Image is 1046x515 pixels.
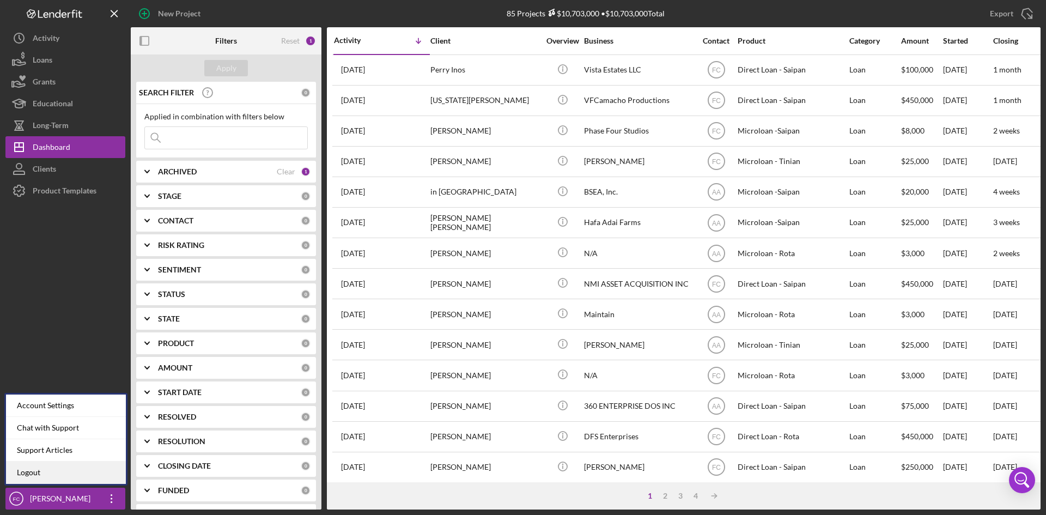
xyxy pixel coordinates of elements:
[738,147,847,176] div: Microloan - Tinian
[901,340,929,349] span: $25,000
[216,60,236,76] div: Apply
[584,330,693,359] div: [PERSON_NAME]
[849,361,900,390] div: Loan
[158,314,180,323] b: STATE
[158,413,196,421] b: RESOLVED
[993,310,1017,319] time: [DATE]
[5,136,125,158] button: Dashboard
[712,280,721,288] text: FC
[158,241,204,250] b: RISK RATING
[993,462,1017,471] time: [DATE]
[849,422,900,451] div: Loan
[658,492,673,500] div: 2
[849,117,900,146] div: Loan
[334,36,382,45] div: Activity
[738,37,847,45] div: Product
[943,330,992,359] div: [DATE]
[901,187,929,196] span: $20,000
[158,216,193,225] b: CONTACT
[430,86,539,115] div: [US_STATE][PERSON_NAME]
[901,462,933,471] span: $250,000
[849,392,900,421] div: Loan
[301,363,311,373] div: 0
[943,361,992,390] div: [DATE]
[341,432,365,441] time: 2025-07-03 00:59
[301,486,311,495] div: 0
[341,280,365,288] time: 2025-07-31 05:31
[943,37,992,45] div: Started
[204,60,248,76] button: Apply
[341,463,365,471] time: 2025-06-30 03:34
[341,187,365,196] time: 2025-08-18 10:03
[430,208,539,237] div: [PERSON_NAME] [PERSON_NAME]
[738,300,847,329] div: Microloan - Rota
[139,88,194,97] b: SEARCH FILTER
[993,217,1020,227] time: 3 weeks
[27,488,98,512] div: [PERSON_NAME]
[5,158,125,180] button: Clients
[849,269,900,298] div: Loan
[711,341,720,349] text: AA
[993,340,1017,349] time: [DATE]
[341,157,365,166] time: 2025-08-19 03:54
[301,265,311,275] div: 0
[6,417,126,439] div: Chat with Support
[341,218,365,227] time: 2025-08-14 05:40
[738,422,847,451] div: Direct Loan - Rota
[33,114,69,139] div: Long-Term
[341,310,365,319] time: 2025-07-25 02:15
[144,112,308,121] div: Applied in combination with filters below
[712,158,721,166] text: FC
[584,86,693,115] div: VFCamacho Productions
[738,453,847,482] div: Direct Loan - Saipan
[711,189,720,196] text: AA
[6,462,126,484] a: Logout
[430,269,539,298] div: [PERSON_NAME]
[712,128,721,135] text: FC
[301,216,311,226] div: 0
[301,461,311,471] div: 0
[696,37,737,45] div: Contact
[901,432,933,441] span: $450,000
[301,240,311,250] div: 0
[545,9,599,18] div: $10,703,000
[584,453,693,482] div: [PERSON_NAME]
[33,158,56,183] div: Clients
[901,279,933,288] span: $450,000
[584,361,693,390] div: N/A
[901,310,925,319] span: $3,000
[430,392,539,421] div: [PERSON_NAME]
[158,486,189,495] b: FUNDED
[215,37,237,45] b: Filters
[5,93,125,114] button: Educational
[584,392,693,421] div: 360 ENTERPRISE DOS INC
[430,422,539,451] div: [PERSON_NAME]
[711,219,720,227] text: AA
[584,117,693,146] div: Phase Four Studios
[301,289,311,299] div: 0
[430,117,539,146] div: [PERSON_NAME]
[901,217,929,227] span: $25,000
[341,96,365,105] time: 2025-08-26 06:52
[673,492,688,500] div: 3
[849,178,900,207] div: Loan
[6,395,126,417] div: Account Settings
[430,56,539,84] div: Perry Inos
[33,180,96,204] div: Product Templates
[943,392,992,421] div: [DATE]
[281,37,300,45] div: Reset
[993,95,1021,105] time: 1 month
[849,37,900,45] div: Category
[849,56,900,84] div: Loan
[901,126,925,135] span: $8,000
[584,208,693,237] div: Hafa Adai Farms
[993,65,1021,74] time: 1 month
[712,66,721,74] text: FC
[430,453,539,482] div: [PERSON_NAME]
[901,371,925,380] span: $3,000
[901,65,933,74] span: $100,000
[5,27,125,49] button: Activity
[849,208,900,237] div: Loan
[158,363,192,372] b: AMOUNT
